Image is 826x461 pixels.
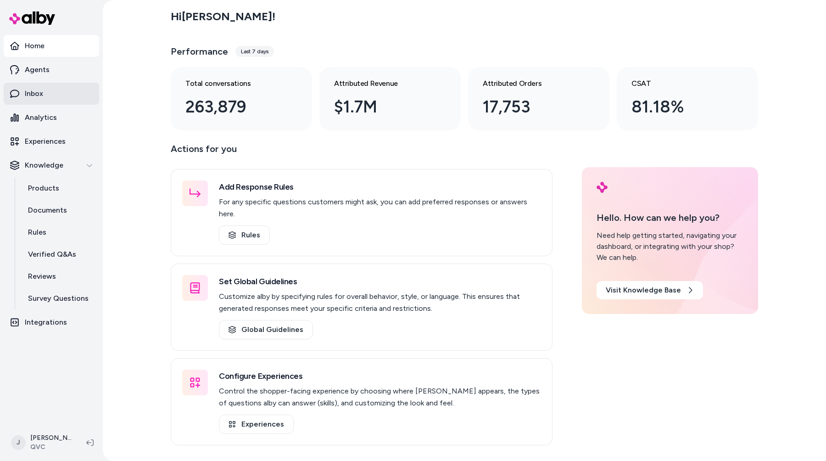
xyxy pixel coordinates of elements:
div: Last 7 days [235,46,274,57]
a: Survey Questions [19,287,99,309]
h3: Performance [171,45,228,58]
a: Analytics [4,107,99,129]
a: Integrations [4,311,99,333]
span: QVC [30,443,72,452]
p: Agents [25,64,50,75]
a: Rules [219,225,270,245]
p: Home [25,40,45,51]
div: $1.7M [334,95,431,119]
a: Home [4,35,99,57]
h3: Configure Experiences [219,370,541,382]
span: J [11,435,26,450]
a: Products [19,177,99,199]
p: [PERSON_NAME] [30,433,72,443]
p: Actions for you [171,141,553,163]
a: CSAT 81.18% [617,67,758,130]
a: Visit Knowledge Base [597,281,703,299]
h2: Hi [PERSON_NAME] ! [171,10,275,23]
a: Inbox [4,83,99,105]
a: Experiences [4,130,99,152]
a: Experiences [219,415,294,434]
p: Verified Q&As [28,249,76,260]
button: J[PERSON_NAME]QVC [6,428,79,457]
h3: Attributed Orders [483,78,580,89]
p: Control the shopper-facing experience by choosing where [PERSON_NAME] appears, the types of quest... [219,385,541,409]
p: For any specific questions customers might ask, you can add preferred responses or answers here. [219,196,541,220]
div: 263,879 [185,95,283,119]
p: Survey Questions [28,293,89,304]
img: alby Logo [597,182,608,193]
h3: Attributed Revenue [334,78,431,89]
p: Inbox [25,88,43,99]
a: Attributed Revenue $1.7M [319,67,461,130]
button: Knowledge [4,154,99,176]
h3: Add Response Rules [219,180,541,193]
a: Agents [4,59,99,81]
div: 81.18% [631,95,729,119]
h3: Total conversations [185,78,283,89]
a: Rules [19,221,99,243]
a: Documents [19,199,99,221]
p: Rules [28,227,46,238]
p: Hello. How can we help you? [597,211,743,225]
p: Knowledge [25,160,63,171]
p: Integrations [25,317,67,328]
div: Need help getting started, navigating your dashboard, or integrating with your shop? We can help. [597,230,743,263]
p: Analytics [25,112,57,123]
p: Reviews [28,271,56,282]
p: Experiences [25,136,66,147]
p: Customize alby by specifying rules for overall behavior, style, or language. This ensures that ge... [219,291,541,315]
a: Reviews [19,265,99,287]
a: Global Guidelines [219,320,313,339]
p: Products [28,183,59,194]
p: Documents [28,205,67,216]
img: alby Logo [9,11,55,25]
h3: Set Global Guidelines [219,275,541,288]
div: 17,753 [483,95,580,119]
a: Attributed Orders 17,753 [468,67,609,130]
a: Verified Q&As [19,243,99,265]
h3: CSAT [631,78,729,89]
a: Total conversations 263,879 [171,67,312,130]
